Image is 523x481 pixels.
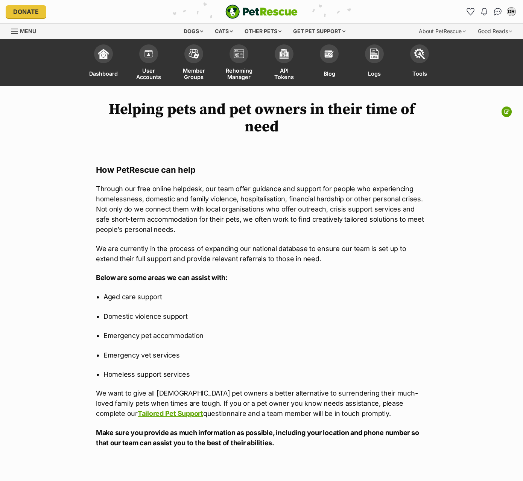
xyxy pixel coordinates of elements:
[397,41,442,86] a: Tools
[103,369,420,379] p: Homeless support services
[307,41,352,86] a: Blog
[98,49,109,59] img: dashboard-icon-eb2f2d2d3e046f16d808141f083e7271f6b2e854fb5c12c21221c1fb7104beca.svg
[11,24,41,37] a: Menu
[324,67,335,80] span: Blog
[508,8,515,15] div: DR
[414,24,471,39] div: About PetRescue
[288,24,351,39] div: Get pet support
[505,6,517,18] button: My account
[143,49,154,59] img: members-icon-d6bcda0bfb97e5ba05b48644448dc2971f67d37433e5abca221da40c41542bd5.svg
[234,49,244,58] img: group-profile-icon-3fa3cf56718a62981997c0bc7e787c4b2cf8bcc04b72c1350f741eb67cf2f40e.svg
[103,292,420,302] p: Aged care support
[271,67,297,80] span: API Tokens
[126,41,171,86] a: User Accounts
[96,164,427,175] h3: How PetRescue can help
[239,24,287,39] div: Other pets
[103,350,420,360] p: Emergency vet services
[324,49,334,59] img: blogs-icon-e71fceff818bbaa76155c998696f2ea9b8fc06abc828b24f45ee82a475c2fd99.svg
[492,6,504,18] a: Conversations
[261,41,307,86] a: API Tokens
[414,49,425,59] img: tools-icon-677f8b7d46040df57c17cb185196fc8e01b2b03676c49af7ba82c462532e62ee.svg
[20,28,36,34] span: Menu
[189,49,199,59] img: team-members-icon-5396bd8760b3fe7c0b43da4ab00e1e3bb1a5d9ba89233759b79545d2d3fc5d0d.svg
[352,41,397,86] a: Logs
[465,6,477,18] a: Favourites
[81,41,126,86] a: Dashboard
[216,41,261,86] a: Rehoming Manager
[96,244,427,264] p: We are currently in the process of expanding our national database to ensure our team is set up t...
[181,67,207,80] span: Member Groups
[96,388,427,419] p: We want to give all [DEMOGRAPHIC_DATA] pet owners a better alternative to surrendering their much...
[138,409,203,417] a: Tailored Pet Support
[6,5,46,18] a: Donate
[96,429,419,447] strong: Make sure you provide as much information as possible, including your location and phone number s...
[96,184,427,234] p: Through our free online helpdesk, our team offer guidance and support for people who experiencing...
[210,24,238,39] div: Cats
[178,24,208,39] div: Dogs
[478,6,490,18] button: Notifications
[171,41,216,86] a: Member Groups
[494,8,502,15] img: chat-41dd97257d64d25036548639549fe6c8038ab92f7586957e7f3b1b290dea8141.svg
[473,24,517,39] div: Good Reads
[465,6,517,18] ul: Account quick links
[96,101,427,135] h1: Helping pets and pet owners in their time of need
[225,5,298,19] a: PetRescue
[279,49,289,59] img: api-icon-849e3a9e6f871e3acf1f60245d25b4cd0aad652aa5f5372336901a6a67317bd8.svg
[103,330,420,341] p: Emergency pet accommodation
[135,67,162,80] span: User Accounts
[226,67,252,80] span: Rehoming Manager
[481,8,487,15] img: notifications-46538b983faf8c2785f20acdc204bb7945ddae34d4c08c2a6579f10ce5e182be.svg
[369,49,380,59] img: logs-icon-5bf4c29380941ae54b88474b1138927238aebebbc450bc62c8517511492d5a22.svg
[96,274,228,282] strong: Below are some areas we can assist with:
[412,67,427,80] span: Tools
[89,67,118,80] span: Dashboard
[368,67,381,80] span: Logs
[225,5,298,19] img: logo-e224e6f780fb5917bec1dbf3a21bbac754714ae5b6737aabdf751b685950b380.svg
[103,311,420,321] p: Domestic violence support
